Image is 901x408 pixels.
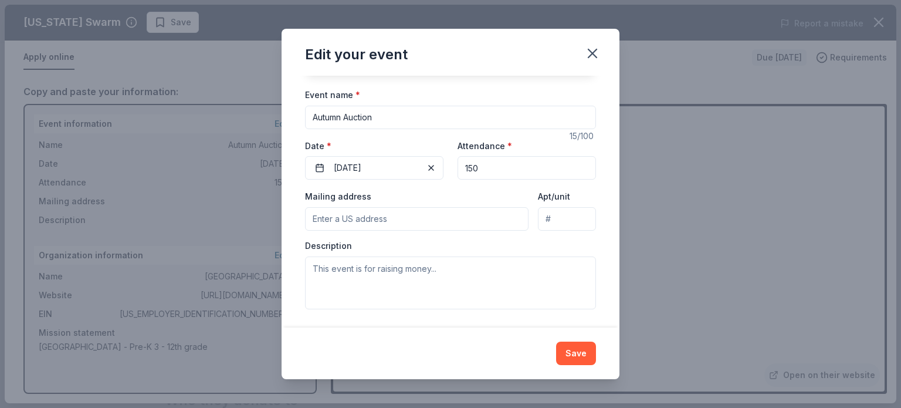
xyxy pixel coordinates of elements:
[305,106,596,129] input: Spring Fundraiser
[570,129,596,143] div: 15 /100
[305,240,352,252] label: Description
[305,191,371,203] label: Mailing address
[305,45,408,64] div: Edit your event
[305,140,443,152] label: Date
[305,89,360,101] label: Event name
[538,191,570,203] label: Apt/unit
[305,156,443,180] button: [DATE]
[305,207,529,231] input: Enter a US address
[538,207,596,231] input: #
[556,342,596,365] button: Save
[458,156,596,180] input: 20
[458,140,512,152] label: Attendance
